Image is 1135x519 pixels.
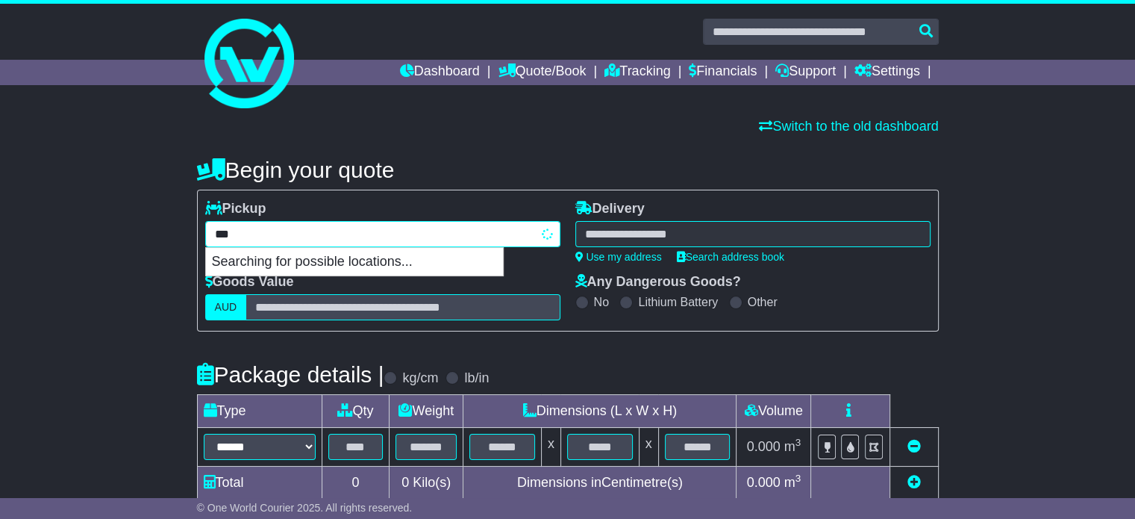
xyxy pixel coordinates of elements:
[854,60,920,85] a: Settings
[795,437,801,448] sup: 3
[205,274,294,290] label: Goods Value
[402,370,438,387] label: kg/cm
[737,395,811,428] td: Volume
[638,295,718,309] label: Lithium Battery
[541,428,560,467] td: x
[498,60,586,85] a: Quote/Book
[784,475,801,490] span: m
[206,248,503,276] p: Searching for possible locations...
[575,274,741,290] label: Any Dangerous Goods?
[759,119,938,134] a: Switch to the old dashboard
[205,221,560,247] typeahead: Please provide city
[197,395,322,428] td: Type
[197,362,384,387] h4: Package details |
[390,467,463,500] td: Kilo(s)
[748,295,778,309] label: Other
[322,395,390,428] td: Qty
[604,60,670,85] a: Tracking
[463,467,737,500] td: Dimensions in Centimetre(s)
[784,439,801,454] span: m
[775,60,836,85] a: Support
[575,251,662,263] a: Use my address
[747,439,781,454] span: 0.000
[390,395,463,428] td: Weight
[205,201,266,217] label: Pickup
[594,295,609,309] label: No
[401,475,409,490] span: 0
[464,370,489,387] label: lb/in
[322,467,390,500] td: 0
[689,60,757,85] a: Financials
[907,439,921,454] a: Remove this item
[197,502,413,514] span: © One World Courier 2025. All rights reserved.
[205,294,247,320] label: AUD
[795,473,801,484] sup: 3
[677,251,784,263] a: Search address book
[197,467,322,500] td: Total
[575,201,645,217] label: Delivery
[197,158,939,182] h4: Begin your quote
[907,475,921,490] a: Add new item
[747,475,781,490] span: 0.000
[400,60,480,85] a: Dashboard
[639,428,658,467] td: x
[463,395,737,428] td: Dimensions (L x W x H)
